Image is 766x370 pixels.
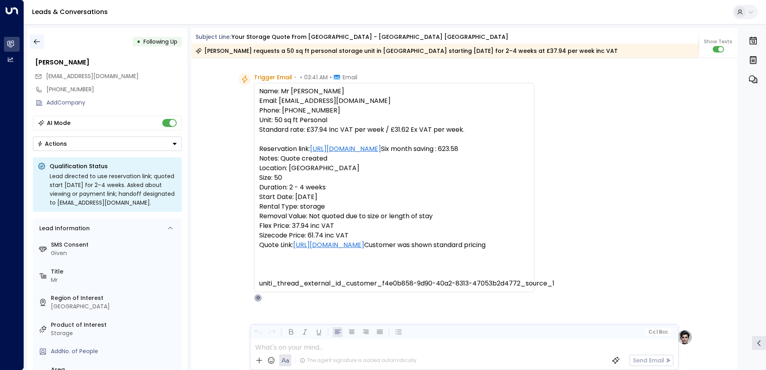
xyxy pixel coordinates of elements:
[267,327,277,337] button: Redo
[51,267,179,276] label: Title
[51,249,179,257] div: Given
[645,328,671,336] button: Cc|Bcc
[51,321,179,329] label: Product of Interest
[253,327,263,337] button: Undo
[33,137,182,151] div: Button group with a nested menu
[51,302,179,311] div: [GEOGRAPHIC_DATA]
[47,119,71,127] div: AI Mode
[36,224,90,233] div: Lead Information
[648,329,667,335] span: Cc Bcc
[51,329,179,338] div: Storage
[196,33,231,41] span: Subject Line:
[51,294,179,302] label: Region of Interest
[254,294,262,302] div: O
[704,38,732,45] span: Show Texts
[32,7,108,16] a: Leads & Conversations
[143,38,177,46] span: Following Up
[46,72,139,80] span: [EMAIL_ADDRESS][DOMAIN_NAME]
[137,34,141,49] div: •
[259,86,529,288] pre: Name: Mr [PERSON_NAME] Email: [EMAIL_ADDRESS][DOMAIN_NAME] Phone: [PHONE_NUMBER] Unit: 50 sq ft P...
[232,33,508,41] div: Your storage quote from [GEOGRAPHIC_DATA] - [GEOGRAPHIC_DATA] [GEOGRAPHIC_DATA]
[46,99,182,107] div: AddCompany
[196,47,618,55] div: [PERSON_NAME] requests a 50 sq ft personal storage unit in [GEOGRAPHIC_DATA] starting [DATE] for ...
[343,73,357,81] span: Email
[300,73,302,81] span: •
[33,137,182,151] button: Actions
[304,73,328,81] span: 03:41 AM
[300,357,417,364] div: The agent signature is added automatically
[294,73,296,81] span: •
[51,276,179,284] div: Mr
[51,347,179,356] div: AddNo. of People
[35,58,182,67] div: [PERSON_NAME]
[310,144,381,154] a: [URL][DOMAIN_NAME]
[330,73,332,81] span: •
[677,329,693,345] img: profile-logo.png
[50,162,177,170] p: Qualification Status
[37,140,67,147] div: Actions
[254,73,292,81] span: Trigger Email
[656,329,658,335] span: |
[51,241,179,249] label: SMS Consent
[50,172,177,207] div: Lead directed to use reservation link; quoted start [DATE] for 2–4 weeks. Asked about viewing or ...
[46,85,182,94] div: [PHONE_NUMBER]
[46,72,139,80] span: joe_rogers_86@yahoo.co.uk
[293,240,364,250] a: [URL][DOMAIN_NAME]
